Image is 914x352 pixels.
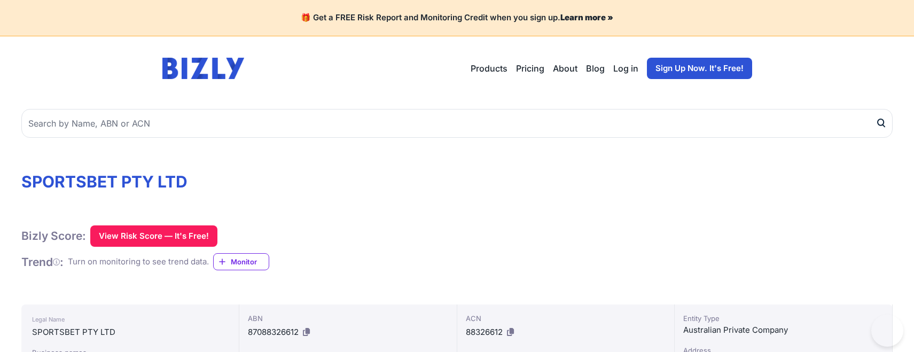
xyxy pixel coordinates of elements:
[32,313,228,326] div: Legal Name
[21,255,64,269] h1: Trend :
[471,62,507,75] button: Products
[871,315,903,347] iframe: Toggle Customer Support
[21,109,893,138] input: Search by Name, ABN or ACN
[13,13,901,23] h4: 🎁 Get a FREE Risk Report and Monitoring Credit when you sign up.
[68,256,209,268] div: Turn on monitoring to see trend data.
[516,62,544,75] a: Pricing
[248,313,448,324] div: ABN
[213,253,269,270] a: Monitor
[560,12,613,22] a: Learn more »
[466,313,666,324] div: ACN
[21,229,86,243] h1: Bizly Score:
[32,326,228,339] div: SPORTSBET PTY LTD
[553,62,577,75] a: About
[21,172,893,191] h1: SPORTSBET PTY LTD
[613,62,638,75] a: Log in
[466,327,503,337] span: 88326612
[248,327,299,337] span: 87088326612
[90,225,217,247] button: View Risk Score — It's Free!
[683,324,884,337] div: Australian Private Company
[231,256,269,267] span: Monitor
[683,313,884,324] div: Entity Type
[586,62,605,75] a: Blog
[647,58,752,79] a: Sign Up Now. It's Free!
